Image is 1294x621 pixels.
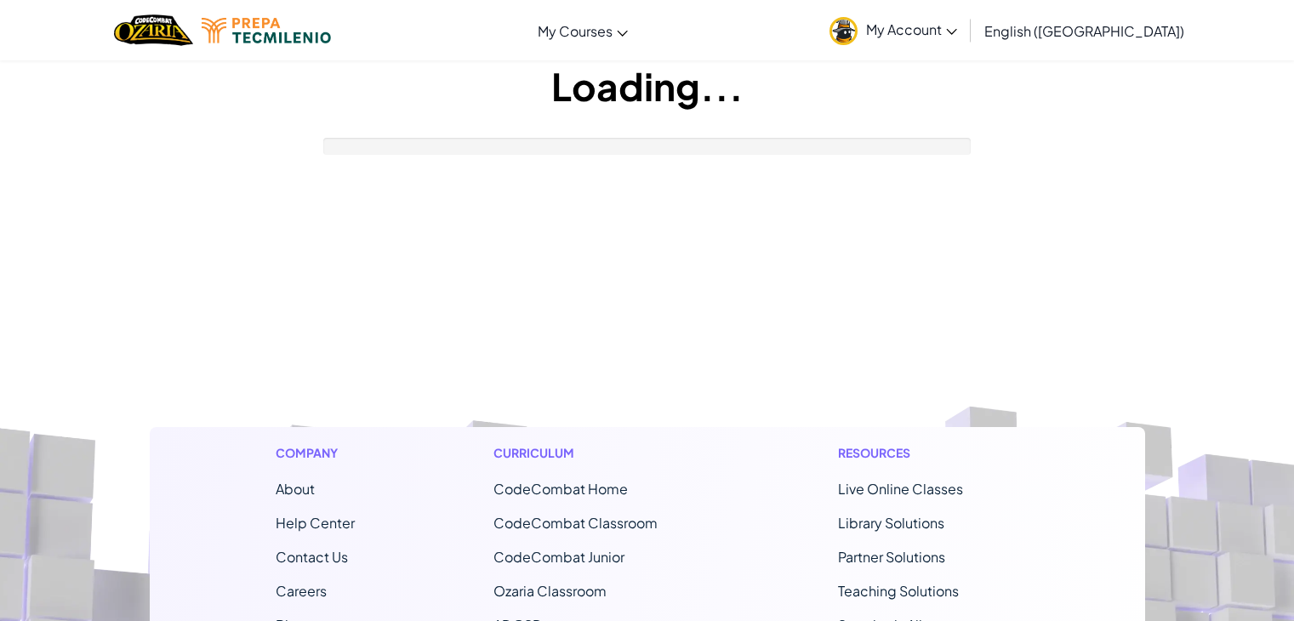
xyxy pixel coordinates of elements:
a: Live Online Classes [838,480,963,498]
a: CodeCombat Junior [493,548,624,566]
a: Careers [276,582,327,600]
a: CodeCombat Classroom [493,514,658,532]
img: avatar [829,17,858,45]
span: My Courses [538,22,613,40]
a: English ([GEOGRAPHIC_DATA]) [976,8,1193,54]
h1: Curriculum [493,444,699,462]
a: Library Solutions [838,514,944,532]
a: Teaching Solutions [838,582,959,600]
a: My Courses [529,8,636,54]
span: CodeCombat Home [493,480,628,498]
img: Home [114,13,193,48]
a: Ozaria by CodeCombat logo [114,13,193,48]
a: About [276,480,315,498]
a: Partner Solutions [838,548,945,566]
h1: Company [276,444,355,462]
h1: Resources [838,444,1019,462]
a: Ozaria Classroom [493,582,607,600]
a: Help Center [276,514,355,532]
span: My Account [866,20,957,38]
span: English ([GEOGRAPHIC_DATA]) [984,22,1184,40]
a: My Account [821,3,966,57]
span: Contact Us [276,548,348,566]
img: Tecmilenio logo [202,18,331,43]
